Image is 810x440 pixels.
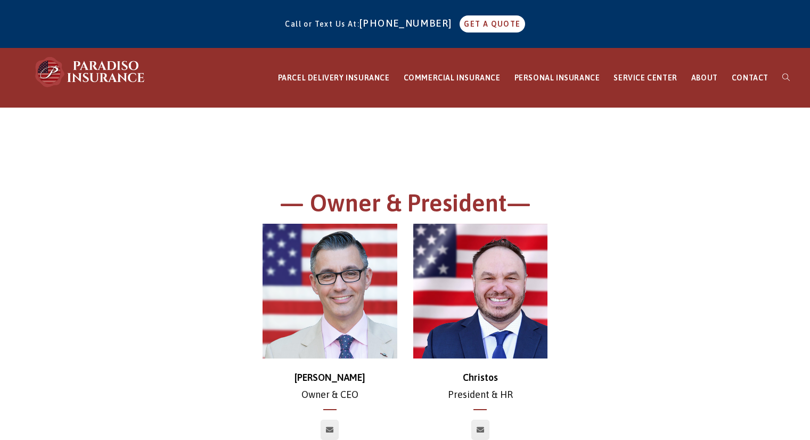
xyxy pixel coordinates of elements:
[271,48,397,108] a: PARCEL DELIVERY INSURANCE
[397,48,508,108] a: COMMERCIAL INSURANCE
[725,48,775,108] a: CONTACT
[514,74,600,82] span: PERSONAL INSURANCE
[294,372,365,383] strong: [PERSON_NAME]
[460,15,525,32] a: GET A QUOTE
[413,369,548,404] p: President & HR
[112,188,698,224] h1: — Owner & President—
[413,224,548,358] img: Christos_500x500
[607,48,684,108] a: SERVICE CENTER
[691,74,718,82] span: ABOUT
[404,74,501,82] span: COMMERCIAL INSURANCE
[285,20,359,28] span: Call or Text Us At:
[613,74,677,82] span: SERVICE CENTER
[32,56,149,88] img: Paradiso Insurance
[263,224,397,358] img: chris-500x500 (1)
[508,48,607,108] a: PERSONAL INSURANCE
[463,372,498,383] strong: Christos
[684,48,725,108] a: ABOUT
[263,369,397,404] p: Owner & CEO
[278,74,390,82] span: PARCEL DELIVERY INSURANCE
[359,18,457,29] a: [PHONE_NUMBER]
[732,74,768,82] span: CONTACT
